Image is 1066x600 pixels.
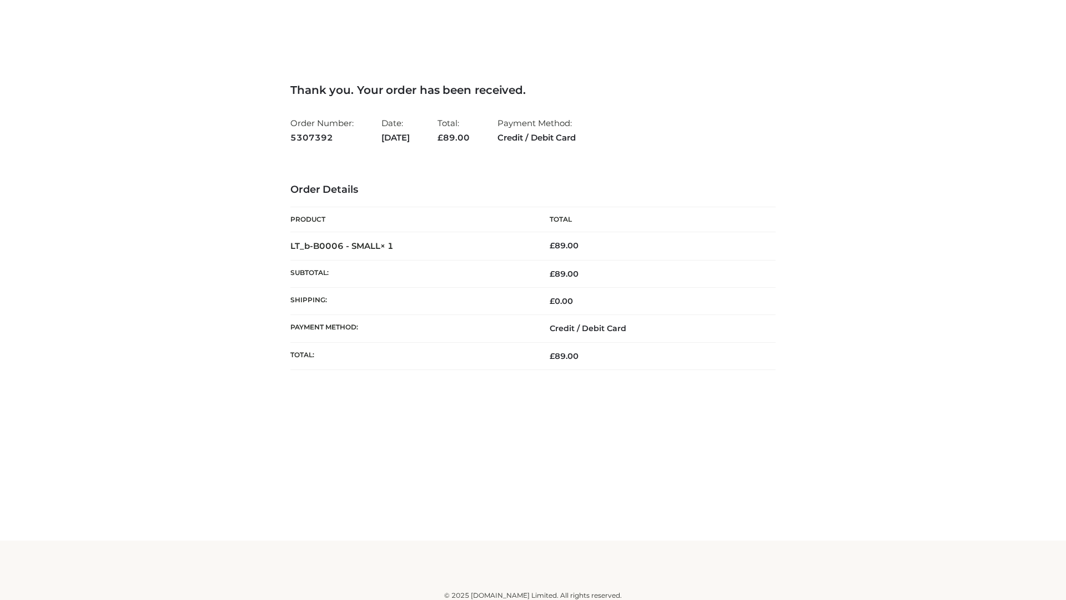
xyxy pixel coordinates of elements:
li: Order Number: [290,113,354,147]
strong: Credit / Debit Card [497,131,576,145]
h3: Thank you. Your order has been received. [290,83,776,97]
bdi: 0.00 [550,296,573,306]
span: £ [550,269,555,279]
td: Credit / Debit Card [533,315,776,342]
strong: × 1 [380,241,394,251]
th: Product [290,207,533,232]
th: Total: [290,342,533,369]
bdi: 89.00 [550,241,579,251]
th: Payment method: [290,315,533,342]
th: Subtotal: [290,260,533,287]
th: Total [533,207,776,232]
strong: 5307392 [290,131,354,145]
span: 89.00 [438,132,470,143]
span: £ [550,351,555,361]
li: Date: [381,113,410,147]
span: £ [550,241,555,251]
span: £ [550,296,555,306]
li: Total: [438,113,470,147]
strong: LT_b-B0006 - SMALL [290,241,394,251]
span: £ [438,132,443,143]
strong: [DATE] [381,131,410,145]
span: 89.00 [550,351,579,361]
span: 89.00 [550,269,579,279]
th: Shipping: [290,288,533,315]
li: Payment Method: [497,113,576,147]
h3: Order Details [290,184,776,196]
